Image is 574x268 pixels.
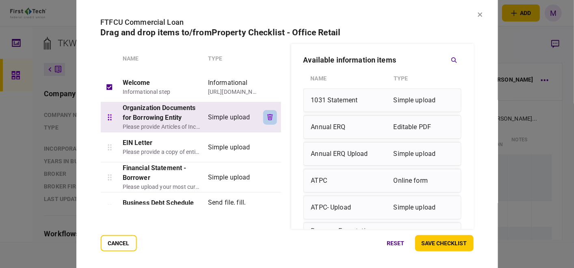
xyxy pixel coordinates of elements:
[123,123,201,131] div: Please provide Articles of Incorporation/Organization; Operation Agreement(s) and all Amendments,...
[100,17,473,28] div: FTFCU Commercial Loan
[208,54,259,63] div: Type
[311,226,390,246] div: Borrower Expectation Timeline
[381,235,411,251] button: reset
[123,183,201,191] div: Please upload your most current and historical borrower financial statements.
[311,71,390,85] div: Name
[123,88,201,96] div: Informational step
[208,198,259,217] div: Send file, fill, upload
[394,226,454,246] div: Informational
[208,143,259,152] div: Simple upload
[303,196,461,219] div: ATPC- UploadSimple upload
[208,78,259,88] div: Informational
[415,235,474,251] button: save checklist
[208,88,259,96] div: [URL][DOMAIN_NAME]
[303,89,461,112] div: 1031 StatementSimple upload
[303,142,461,166] div: Annual ERQ UploadSimple upload
[303,169,461,192] div: ATPCOnline form
[311,146,390,162] div: Annual ERQ Upload
[303,115,461,139] div: Annual ERQEditable PDF
[208,112,259,122] div: Simple upload
[123,138,201,148] div: EIN Letter
[303,223,461,249] div: Borrower Expectation TimelineInformational
[303,56,396,64] h3: available information items
[123,54,204,63] div: Name
[394,71,454,85] div: Type
[394,173,454,189] div: Online form
[100,28,473,38] h2: Drag and drop items to/from Property Checklist - Office Retail
[123,78,201,88] div: Welcome
[123,148,201,156] div: Please provide a copy of entity's IRS EIN letter.
[208,173,259,182] div: Simple upload
[394,146,454,162] div: Simple upload
[123,163,201,183] div: Financial Statement - Borrower
[311,173,390,189] div: ATPC
[394,119,454,135] div: Editable PDF
[311,92,390,108] div: 1031 Statement
[311,199,390,216] div: ATPC- Upload
[100,235,136,251] button: cancel
[394,199,454,216] div: Simple upload
[123,198,201,208] div: Business Debt Schedule
[394,92,454,108] div: Simple upload
[123,103,201,123] div: Organization Documents for Borrowing Entity
[311,119,390,135] div: Annual ERQ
